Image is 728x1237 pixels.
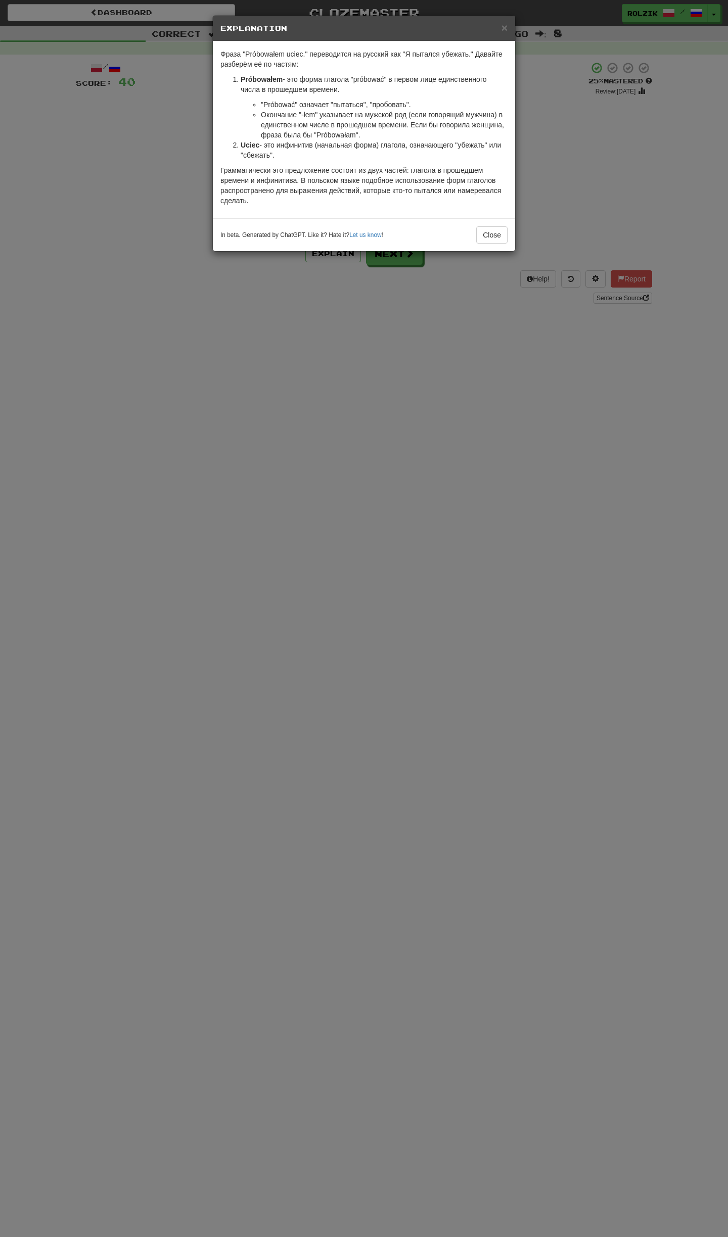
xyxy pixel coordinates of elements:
small: In beta. Generated by ChatGPT. Like it? Hate it? ! [220,231,383,240]
li: Окончание "-łem" указывает на мужской род (если говорящий мужчина) в единственном числе в прошедш... [261,110,508,140]
button: Close [502,22,508,33]
p: - это форма глагола "próbować" в первом лице единственного числа в прошедшем времени. [241,74,508,94]
strong: Próbowałem [241,75,283,83]
p: - это инфинитив (начальная форма) глагола, означающего "убежать" или "сбежать". [241,140,508,160]
strong: Uciec [241,141,259,149]
li: "Próbować" означает "пытаться", "пробовать". [261,100,508,110]
button: Close [476,226,508,244]
p: Грамматически это предложение состоит из двух частей: глагола в прошедшем времени и инфинитива. В... [220,165,508,206]
h5: Explanation [220,23,508,33]
a: Let us know [349,231,381,239]
span: × [502,22,508,33]
p: Фраза "Próbowałem uciec." переводится на русский как "Я пытался убежать." Давайте разберём её по ... [220,49,508,69]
